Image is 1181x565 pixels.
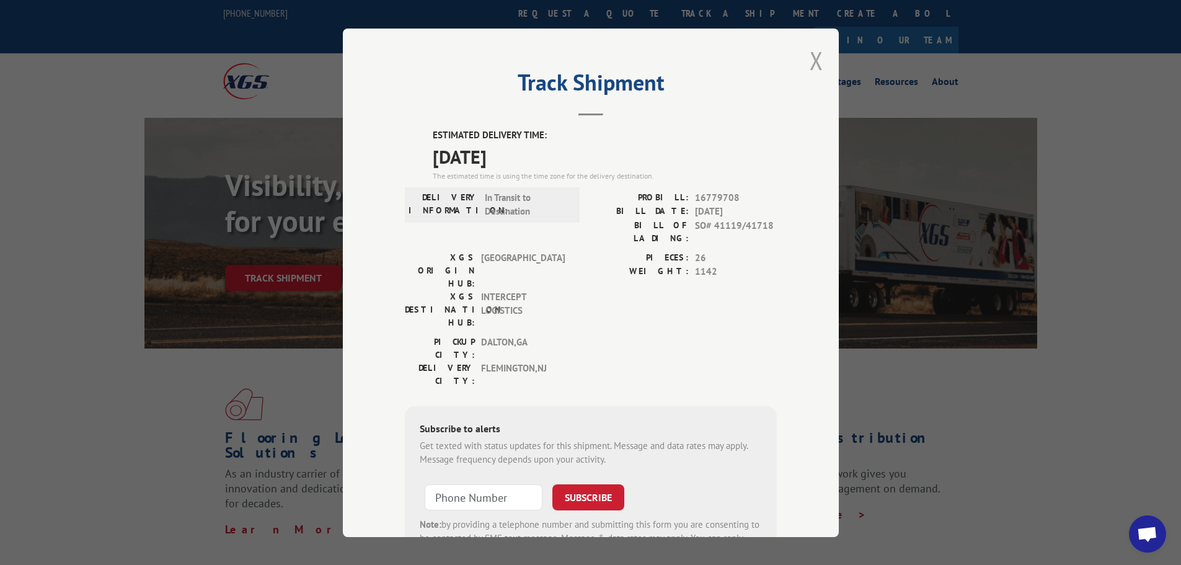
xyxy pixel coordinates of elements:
label: DELIVERY INFORMATION: [409,190,479,218]
label: PICKUP CITY: [405,335,475,361]
strong: Note: [420,518,441,530]
label: XGS DESTINATION HUB: [405,290,475,329]
div: The estimated time is using the time zone for the delivery destination. [433,170,777,181]
label: BILL OF LADING: [591,218,689,244]
input: Phone Number [425,484,542,510]
button: Close modal [810,44,823,77]
span: 26 [695,251,777,265]
span: FLEMINGTON , NJ [481,361,565,387]
h2: Track Shipment [405,74,777,97]
button: SUBSCRIBE [552,484,624,510]
span: 1142 [695,265,777,279]
span: 16779708 [695,190,777,205]
div: by providing a telephone number and submitting this form you are consenting to be contacted by SM... [420,517,762,559]
label: DELIVERY CITY: [405,361,475,387]
label: XGS ORIGIN HUB: [405,251,475,290]
label: PROBILL: [591,190,689,205]
label: WEIGHT: [591,265,689,279]
span: [GEOGRAPHIC_DATA] [481,251,565,290]
span: INTERCEPT LOGISTICS [481,290,565,329]
span: DALTON , GA [481,335,565,361]
span: [DATE] [433,142,777,170]
span: SO# 41119/41718 [695,218,777,244]
label: PIECES: [591,251,689,265]
label: ESTIMATED DELIVERY TIME: [433,128,777,143]
div: Subscribe to alerts [420,420,762,438]
span: In Transit to Destination [485,190,568,218]
div: Get texted with status updates for this shipment. Message and data rates may apply. Message frequ... [420,438,762,466]
div: Open chat [1129,515,1166,553]
span: [DATE] [695,205,777,219]
label: BILL DATE: [591,205,689,219]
